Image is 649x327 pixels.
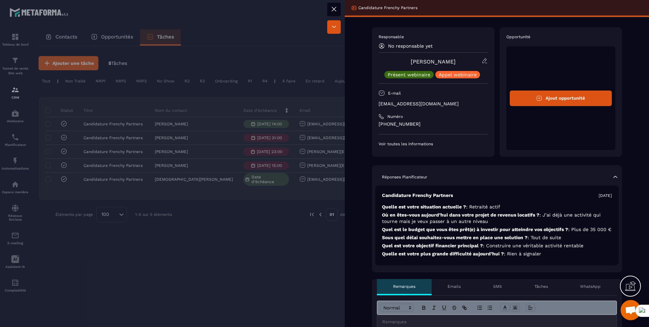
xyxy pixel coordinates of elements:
p: Réponses Planificateur [382,174,427,180]
span: : Construire une véritable activité rentable [483,243,583,248]
p: Quel est le budget que vous êtes prêt(e) à investir pour atteindre vos objectifs ? [382,226,612,233]
div: Mở cuộc trò chuyện [621,300,641,320]
p: Tâches [534,284,548,289]
p: Numéro [387,114,403,119]
p: Responsable [379,34,488,40]
p: [EMAIL_ADDRESS][DOMAIN_NAME] [379,101,488,107]
p: [DATE] [599,193,612,198]
p: Quelle est votre plus grande difficulté aujourd’hui ? [382,251,612,257]
p: Présent webinaire [388,72,430,77]
p: Sous quel délai souhaitez-vous mettre en place une solution ? [382,234,612,241]
p: Où en êtes-vous aujourd’hui dans votre projet de revenus locatifs ? [382,212,612,225]
span: : Plus de 35 000 € [568,227,611,232]
p: [PHONE_NUMBER] [379,121,488,127]
p: Opportunité [506,34,616,40]
p: Emails [448,284,461,289]
p: Quel est votre objectif financier principal ? [382,243,612,249]
p: Appel webinaire [439,72,477,77]
p: Candidature Frenchy Partners [382,192,453,199]
button: Ajout opportunité [510,91,612,106]
a: [PERSON_NAME] [411,58,456,65]
p: Voir toutes les informations [379,141,488,147]
p: WhatsApp [580,284,601,289]
span: : Tout de suite [528,235,561,240]
p: Remarques [393,284,415,289]
p: Quelle est votre situation actuelle ? [382,204,612,210]
span: : Retraité actif [466,204,500,209]
p: E-mail [388,91,401,96]
p: SMS [493,284,502,289]
span: : Rien à signaler [504,251,541,256]
p: Candidature Frenchy Partners [358,5,417,10]
p: No responsable yet [388,43,433,49]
